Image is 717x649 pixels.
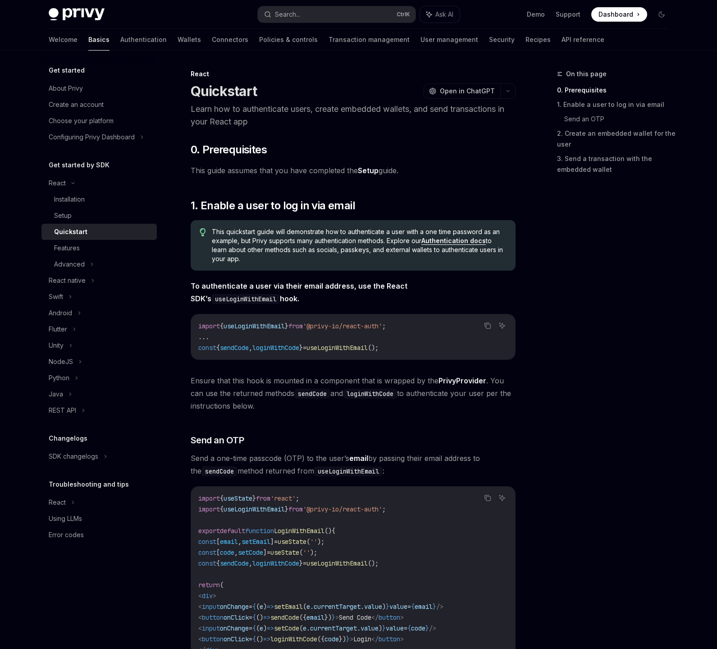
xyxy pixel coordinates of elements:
span: '@privy-io/react-auth' [303,322,382,330]
span: /> [429,624,436,632]
span: < [198,635,202,643]
span: setCode [238,548,263,557]
span: Open in ChatGPT [440,87,495,96]
a: Setup [358,166,379,175]
span: input [202,603,220,611]
span: . [357,624,361,632]
a: Features [41,240,157,256]
span: ; [296,494,299,502]
a: Send an OTP [564,112,676,126]
div: Flutter [49,324,67,335]
span: } [386,603,389,611]
div: Create an account [49,99,104,110]
a: Using LLMs [41,511,157,527]
span: } [299,559,303,567]
a: 3. Send a transaction with the embedded wallet [557,152,676,177]
span: ({ [299,613,306,621]
span: const [198,548,216,557]
span: const [198,559,216,567]
span: } [382,624,386,632]
span: ); [310,548,317,557]
span: button [379,635,400,643]
span: } [332,613,335,621]
span: Send Code [339,613,371,621]
span: Ctrl K [397,11,410,18]
span: value [361,624,379,632]
span: email [415,603,433,611]
span: '@privy-io/react-auth' [303,505,382,513]
div: Advanced [54,259,85,270]
div: Android [49,308,72,318]
span: 0. Prerequisites [191,143,267,157]
span: LoginWithEmail [274,527,324,535]
span: e [260,624,263,632]
span: code [324,635,339,643]
div: React native [49,275,86,286]
a: 0. Prerequisites [557,83,676,97]
span: loginWithCode [270,635,317,643]
span: , [249,344,252,352]
span: , [238,538,242,546]
span: > [213,592,216,600]
button: Ask AI [420,6,460,23]
span: setCode [274,624,299,632]
a: Wallets [178,29,201,51]
span: = [267,548,270,557]
span: = [404,624,407,632]
span: sendCode [220,559,249,567]
a: About Privy [41,80,157,97]
h5: Changelogs [49,433,87,444]
span: = [303,559,306,567]
p: Learn how to authenticate users, create embedded wallets, and send transactions in your React app [191,103,516,128]
span: } [425,624,429,632]
a: Setup [41,207,157,224]
code: sendCode [294,389,330,399]
span: ( [306,538,310,546]
span: e [260,603,263,611]
span: { [407,624,411,632]
span: } [299,344,303,352]
span: default [220,527,245,535]
a: Security [489,29,515,51]
a: Recipes [525,29,551,51]
span: onChange [220,624,249,632]
span: < [198,613,202,621]
span: } [252,494,256,502]
span: > [400,613,404,621]
a: 2. Create an embedded wallet for the user [557,126,676,152]
span: /> [436,603,443,611]
span: ] [270,538,274,546]
span: email [306,613,324,621]
a: Installation [41,191,157,207]
span: from [256,494,270,502]
span: } [346,635,350,643]
span: }) [324,613,332,621]
button: Toggle dark mode [654,7,669,22]
a: Create an account [41,97,157,113]
div: Quickstart [54,226,87,237]
div: Using LLMs [49,513,82,524]
span: useState [278,538,306,546]
button: Copy the contents from the code block [482,320,493,331]
strong: To authenticate a user via their email address, use the React SDK’s hook. [191,281,407,303]
span: value [386,624,404,632]
span: = [249,635,252,643]
span: = [274,538,278,546]
span: onClick [224,635,249,643]
a: Basics [88,29,110,51]
span: value [364,603,382,611]
span: }) [339,635,346,643]
span: ( [220,581,224,589]
div: Choose your platform [49,115,114,126]
span: input [202,624,220,632]
span: setEmail [242,538,270,546]
span: const [198,538,216,546]
span: currentTarget [314,603,361,611]
span: export [198,527,220,535]
span: useLoginWithEmail [306,559,368,567]
button: Ask AI [496,492,508,504]
span: = [249,603,252,611]
span: Dashboard [598,10,633,19]
a: Connectors [212,29,248,51]
span: return [198,581,220,589]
